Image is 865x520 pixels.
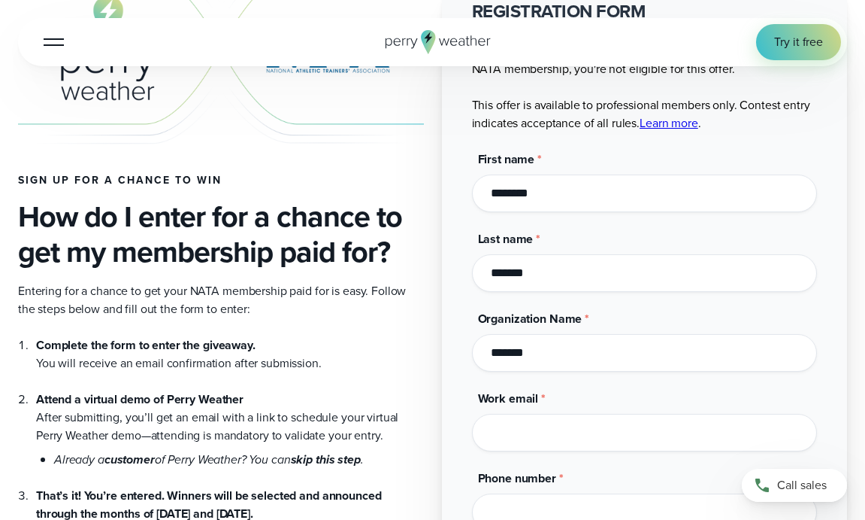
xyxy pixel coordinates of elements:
[756,24,841,60] a: Try it free
[478,310,582,327] span: Organization Name
[640,114,698,132] a: Learn more
[742,469,847,502] a: Call sales
[472,42,818,132] p: **IMPORTANT** If you've already registered and paid for your 2026 NATA membership, you're not eli...
[478,390,539,407] span: Work email
[18,282,424,318] p: Entering for a chance to get your NATA membership paid for is easy. Follow the steps below and fi...
[478,230,534,248] span: Last name
[36,373,424,469] li: After submitting, you’ll get an email with a link to schedule your virtual Perry Weather demo—att...
[291,451,361,468] strong: skip this step
[478,470,556,487] span: Phone number
[36,336,256,354] strong: Complete the form to enter the giveaway.
[54,451,364,468] em: Already a of Perry Weather? You can .
[36,336,424,373] li: You will receive an email confirmation after submission.
[478,151,535,168] span: First name
[18,175,424,187] h4: Sign up for a chance to win
[104,451,155,468] strong: customer
[36,391,243,408] strong: Attend a virtual demo of Perry Weather
[777,476,827,494] span: Call sales
[18,199,424,270] h3: How do I enter for a chance to get my membership paid for?
[774,33,823,51] span: Try it free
